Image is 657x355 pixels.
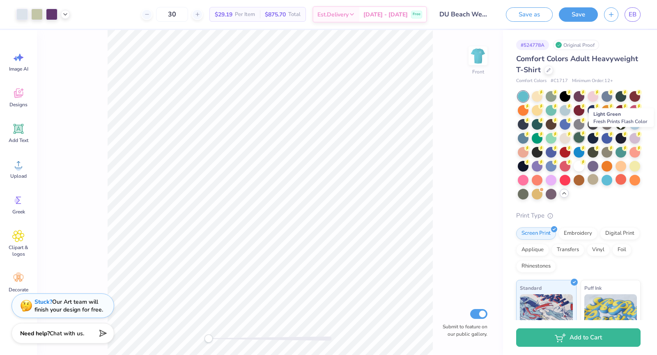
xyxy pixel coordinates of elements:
input: Untitled Design [433,6,494,23]
button: Add to Cart [516,328,641,347]
div: Rhinestones [516,260,556,273]
div: Our Art team will finish your design for free. [34,298,103,314]
div: Digital Print [600,227,640,240]
span: EB [629,10,636,19]
strong: Stuck? [34,298,52,306]
span: Est. Delivery [317,10,349,19]
span: $875.70 [265,10,286,19]
div: Light Green [589,108,654,127]
span: $29.19 [215,10,232,19]
div: Vinyl [587,244,610,256]
span: Designs [9,101,28,108]
span: Upload [10,173,27,179]
span: Free [413,11,420,17]
input: – – [156,7,188,22]
div: Original Proof [553,40,599,50]
div: Transfers [551,244,584,256]
div: Print Type [516,211,641,220]
span: [DATE] - [DATE] [363,10,408,19]
div: Embroidery [558,227,597,240]
span: # C1717 [551,78,568,85]
label: Submit to feature on our public gallery. [438,323,487,338]
strong: Need help? [20,330,50,337]
span: Per Item [235,10,255,19]
span: Add Text [9,137,28,144]
span: Image AI [9,66,28,72]
span: Total [288,10,301,19]
a: EB [625,7,641,22]
img: Puff Ink [584,294,637,335]
span: Fresh Prints Flash Color [593,118,647,125]
div: Accessibility label [204,334,213,343]
span: Chat with us. [50,330,84,337]
div: Front [472,68,484,76]
div: Screen Print [516,227,556,240]
span: Puff Ink [584,284,602,292]
img: Front [470,48,486,64]
div: Applique [516,244,549,256]
span: Minimum Order: 12 + [572,78,613,85]
span: Standard [520,284,542,292]
div: # 524778A [516,40,549,50]
button: Save as [506,7,553,22]
span: Clipart & logos [5,244,32,257]
div: Foil [612,244,632,256]
img: Standard [520,294,573,335]
span: Greek [12,208,25,215]
span: Comfort Colors [516,78,547,85]
span: Decorate [9,286,28,293]
button: Save [559,7,598,22]
span: Comfort Colors Adult Heavyweight T-Shirt [516,54,638,75]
